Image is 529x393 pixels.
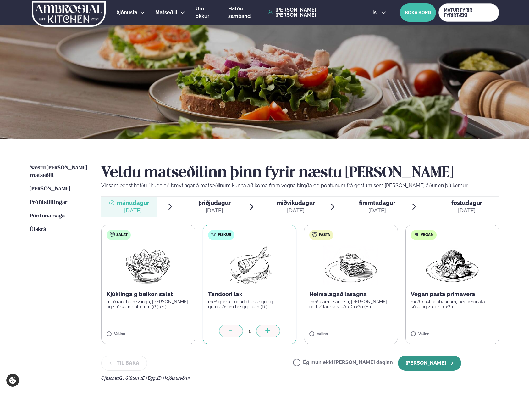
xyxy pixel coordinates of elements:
[30,185,70,193] a: [PERSON_NAME]
[117,207,149,214] div: [DATE]
[196,6,209,19] span: Um okkur
[157,376,190,381] span: (D ) Mjólkurvörur
[228,5,265,20] a: Hafðu samband
[359,207,395,214] div: [DATE]
[277,199,315,206] span: miðvikudagur
[101,164,499,182] h2: Veldu matseðilinn þinn fyrir næstu [PERSON_NAME]
[141,376,157,381] span: (E ) Egg ,
[30,213,65,219] span: Pöntunarsaga
[319,233,330,238] span: Pasta
[30,212,65,220] a: Pöntunarsaga
[398,356,461,371] button: [PERSON_NAME]
[30,199,67,206] a: Prófílstillingar
[425,245,480,285] img: Vegan.png
[268,8,358,18] a: [PERSON_NAME] [PERSON_NAME]!
[411,290,494,298] p: Vegan pasta primavera
[211,232,216,237] img: fish.svg
[30,200,67,205] span: Prófílstillingar
[117,199,149,206] span: mánudagur
[107,290,190,298] p: Kjúklinga g beikon salat
[411,299,494,309] p: með kjúklingabaunum, pepperonata sósu og zucchini (G )
[312,232,317,237] img: pasta.svg
[196,5,218,20] a: Um okkur
[110,232,115,237] img: salad.svg
[30,186,70,192] span: [PERSON_NAME]
[414,232,419,237] img: Vegan.svg
[208,299,291,309] p: með gúrku- jógúrt dressingu og gufusoðnum hrísgrjónum (D )
[116,9,137,16] a: Þjónusta
[243,328,256,335] div: 1
[208,290,291,298] p: Tandoori lax
[323,245,378,285] img: Lasagna.png
[359,199,395,206] span: fimmtudagur
[438,3,499,22] a: MATUR FYRIR FYRIRTÆKI
[155,9,178,15] span: Matseðill
[118,376,141,381] span: (G ) Glúten ,
[222,245,277,285] img: Fish.png
[155,9,178,16] a: Matseðill
[6,374,19,387] a: Cookie settings
[30,165,87,178] span: Næstu [PERSON_NAME] matseðill
[218,233,231,238] span: Fiskur
[120,245,176,285] img: Salad.png
[451,199,482,206] span: föstudagur
[30,227,46,232] span: Útskrá
[107,299,190,309] p: með ranch dressingu, [PERSON_NAME] og stökkum gulrótum (G ) (E )
[451,207,482,214] div: [DATE]
[372,10,378,15] span: is
[101,356,147,371] button: Til baka
[198,207,231,214] div: [DATE]
[228,6,251,19] span: Hafðu samband
[101,376,499,381] div: Ofnæmi:
[116,9,137,15] span: Þjónusta
[367,10,391,15] button: is
[30,226,46,233] a: Útskrá
[101,182,499,189] p: Vinsamlegast hafðu í huga að breytingar á matseðlinum kunna að koma fram vegna birgða og pöntunum...
[30,164,89,179] a: Næstu [PERSON_NAME] matseðill
[198,199,231,206] span: þriðjudagur
[116,233,128,238] span: Salat
[400,3,436,22] button: BÓKA BORÐ
[421,233,433,238] span: Vegan
[309,299,393,309] p: með parmesan osti, [PERSON_NAME] og hvítlauksbrauði (D ) (G ) (E )
[277,207,315,214] div: [DATE]
[31,1,106,27] img: logo
[309,290,393,298] p: Heimalagað lasagna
